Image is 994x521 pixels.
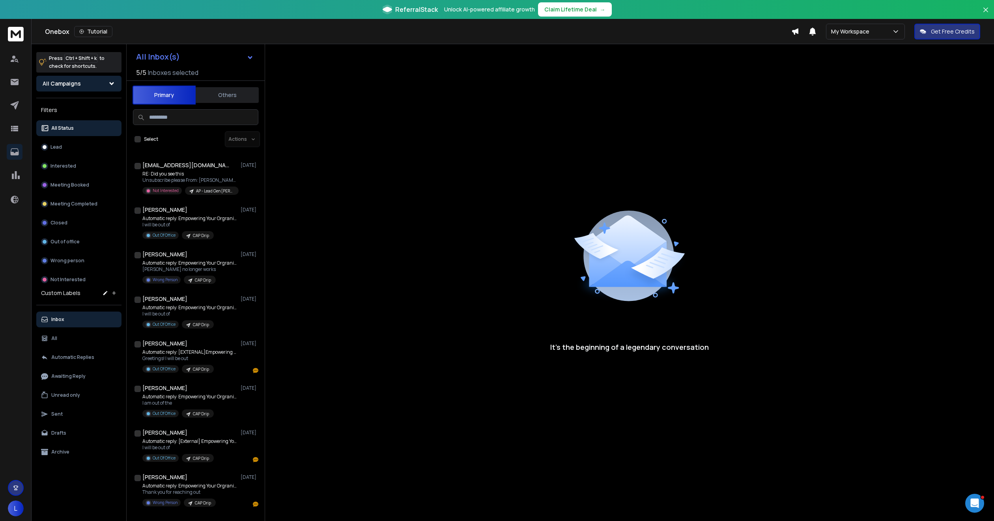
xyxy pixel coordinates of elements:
[43,80,81,88] h1: All Campaigns
[550,342,709,353] p: It’s the beginning of a legendary conversation
[538,2,612,17] button: Claim Lifetime Deal→
[195,500,211,506] p: CAP Drip
[142,311,237,317] p: I will be out of
[136,68,146,77] span: 5 / 5
[241,474,258,480] p: [DATE]
[965,494,984,513] iframe: Intercom live chat
[142,340,187,347] h1: [PERSON_NAME]
[193,366,209,372] p: CAP Drip
[45,26,791,37] div: Onebox
[914,24,980,39] button: Get Free Credits
[50,163,76,169] p: Interested
[142,304,237,311] p: Automatic reply: Empowering Your Orgranization
[50,276,86,283] p: Not Interested
[36,387,121,403] button: Unread only
[136,53,180,61] h1: All Inbox(s)
[36,234,121,250] button: Out of office
[130,49,260,65] button: All Inbox(s)
[193,411,209,417] p: CAP Drip
[444,6,535,13] p: Unlock AI-powered affiliate growth
[153,411,176,416] p: Out Of Office
[195,277,211,283] p: CAP Drip
[153,500,177,506] p: Wrong Person
[74,26,112,37] button: Tutorial
[8,500,24,516] button: L
[241,296,258,302] p: [DATE]
[36,331,121,346] button: All
[241,385,258,391] p: [DATE]
[142,429,187,437] h1: [PERSON_NAME]
[153,321,176,327] p: Out Of Office
[241,429,258,436] p: [DATE]
[51,373,86,379] p: Awaiting Reply
[51,354,94,360] p: Automatic Replies
[142,400,237,406] p: I am out of the
[133,86,196,105] button: Primary
[36,312,121,327] button: Inbox
[50,182,89,188] p: Meeting Booked
[51,316,64,323] p: Inbox
[600,6,605,13] span: →
[193,233,209,239] p: CAP Drip
[142,444,237,451] p: I will be out of
[51,335,57,342] p: All
[50,220,67,226] p: Closed
[36,425,121,441] button: Drafts
[931,28,975,35] p: Get Free Credits
[36,158,121,174] button: Interested
[36,368,121,384] button: Awaiting Reply
[153,232,176,238] p: Out Of Office
[142,295,187,303] h1: [PERSON_NAME]
[36,406,121,422] button: Sent
[142,266,237,273] p: [PERSON_NAME] no longer works
[981,5,991,24] button: Close banner
[50,201,97,207] p: Meeting Completed
[41,289,80,297] h3: Custom Labels
[142,222,237,228] p: I will be out of
[36,444,121,460] button: Archive
[51,449,69,455] p: Archive
[36,105,121,116] h3: Filters
[196,86,259,104] button: Others
[193,322,209,328] p: CAP Drip
[36,349,121,365] button: Automatic Replies
[142,177,237,183] p: Unsubscribe please From: [PERSON_NAME]
[51,411,63,417] p: Sent
[51,392,80,398] p: Unread only
[36,215,121,231] button: Closed
[142,489,237,495] p: Thank you for reaching out
[831,28,873,35] p: My Workspace
[148,68,198,77] h3: Inboxes selected
[241,251,258,258] p: [DATE]
[142,260,237,266] p: Automatic reply: Empowering Your Orgranization
[36,177,121,193] button: Meeting Booked
[153,188,179,194] p: Not Interested
[50,144,62,150] p: Lead
[241,340,258,347] p: [DATE]
[142,206,187,214] h1: [PERSON_NAME]
[153,455,176,461] p: Out Of Office
[36,76,121,92] button: All Campaigns
[36,120,121,136] button: All Status
[144,136,158,142] label: Select
[142,349,237,355] p: Automatic reply: [EXTERNAL]Empowering Your Orgranization
[241,162,258,168] p: [DATE]
[142,473,187,481] h1: [PERSON_NAME]
[142,355,237,362] p: Greetings! I will be out
[196,188,234,194] p: AP - Lead Gen [PERSON_NAME]
[142,215,237,222] p: Automatic reply: Empowering Your Orgranization
[153,277,177,283] p: Wrong Person
[36,272,121,288] button: Not Interested
[142,438,237,444] p: Automatic reply: [External] Empowering Your
[50,258,84,264] p: Wrong person
[51,430,66,436] p: Drafts
[142,384,187,392] h1: [PERSON_NAME]
[36,196,121,212] button: Meeting Completed
[142,161,229,169] h1: [EMAIL_ADDRESS][DOMAIN_NAME]
[51,125,74,131] p: All Status
[193,456,209,461] p: CAP Drip
[241,207,258,213] p: [DATE]
[36,139,121,155] button: Lead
